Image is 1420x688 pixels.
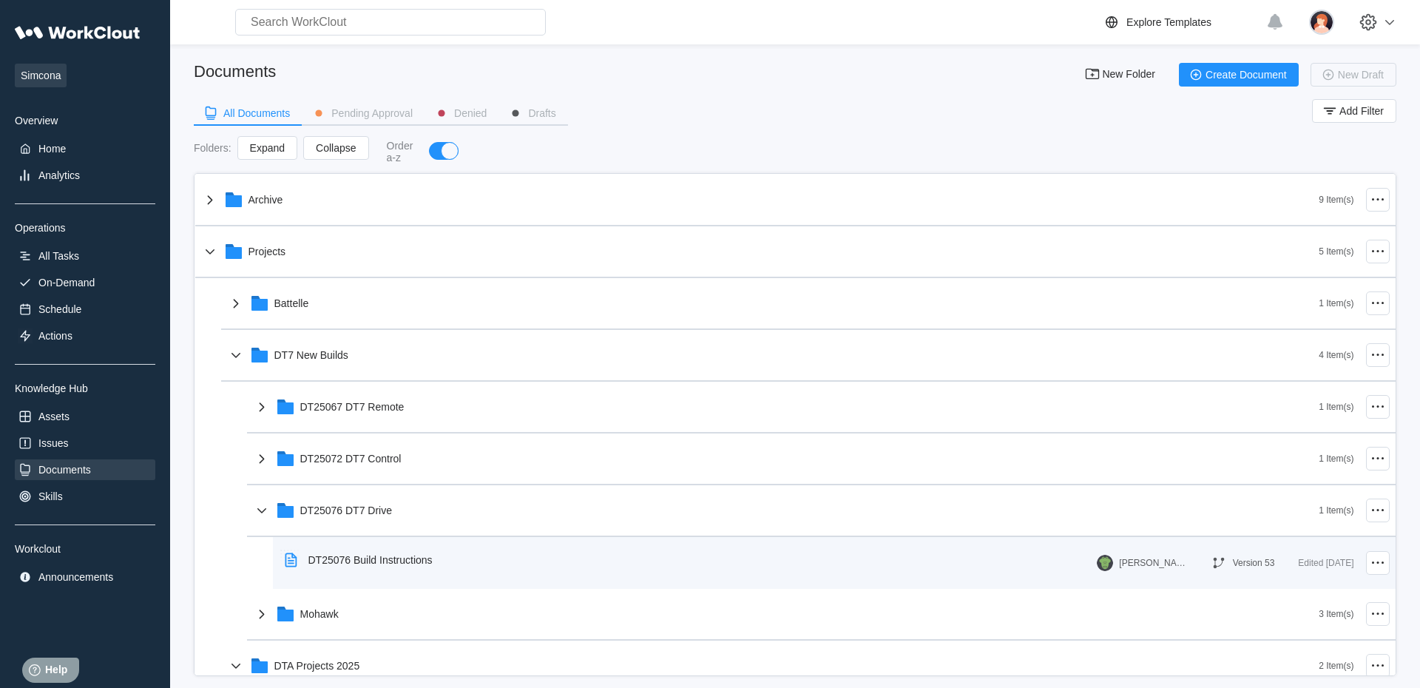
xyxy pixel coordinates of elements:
div: 1 Item(s) [1319,402,1353,412]
input: Search WorkClout [235,9,546,36]
div: Archive [248,194,283,206]
span: New Folder [1102,69,1155,81]
button: Drafts [498,102,567,124]
button: All Documents [194,102,302,124]
div: 1 Item(s) [1319,453,1353,464]
a: Analytics [15,165,155,186]
div: Battelle [274,297,309,309]
div: Skills [38,490,63,502]
div: Edited [DATE] [1298,554,1353,572]
span: Add Filter [1339,106,1384,116]
div: Mohawk [300,608,339,620]
div: Issues [38,437,68,449]
a: Documents [15,459,155,480]
div: 1 Item(s) [1319,298,1353,308]
div: DT25067 DT7 Remote [300,401,405,413]
div: Order a-z [387,140,415,163]
button: Add Filter [1312,99,1396,123]
div: Schedule [38,303,81,315]
div: Actions [38,330,72,342]
div: Documents [194,62,276,81]
div: Denied [454,108,487,118]
span: Expand [250,143,285,153]
a: Schedule [15,299,155,320]
span: New Draft [1338,70,1384,80]
a: Actions [15,326,155,346]
a: Assets [15,406,155,427]
div: 1 Item(s) [1319,505,1353,516]
div: Folders : [194,142,231,154]
img: user-2.png [1309,10,1334,35]
div: Overview [15,115,155,127]
div: 4 Item(s) [1319,350,1353,360]
button: Pending Approval [302,102,425,124]
div: Home [38,143,66,155]
div: DT25076 DT7 Drive [300,505,393,516]
div: 2 Item(s) [1319,661,1353,671]
button: New Folder [1075,63,1167,87]
div: Announcements [38,571,113,583]
div: On-Demand [38,277,95,289]
button: Create Document [1179,63,1299,87]
div: Assets [38,411,70,422]
button: Denied [425,102,498,124]
div: All Documents [223,108,290,118]
div: Operations [15,222,155,234]
a: Announcements [15,567,155,587]
div: 9 Item(s) [1319,195,1353,205]
div: Version 53 [1233,558,1275,568]
button: Collapse [303,136,368,160]
a: Home [15,138,155,159]
div: [PERSON_NAME] [1119,558,1186,568]
div: Workclout [15,543,155,555]
div: 3 Item(s) [1319,609,1353,619]
div: All Tasks [38,250,79,262]
div: Projects [248,246,286,257]
div: DT25072 DT7 Control [300,453,402,465]
button: New Draft [1311,63,1396,87]
div: Knowledge Hub [15,382,155,394]
div: Explore Templates [1126,16,1211,28]
a: Explore Templates [1103,13,1259,31]
div: Pending Approval [331,108,413,118]
span: Simcona [15,64,67,87]
div: Analytics [38,169,80,181]
a: All Tasks [15,246,155,266]
span: Create Document [1206,70,1287,80]
div: DT25076 Build Instructions [308,554,433,566]
button: Expand [237,136,297,160]
span: Collapse [316,143,356,153]
div: 5 Item(s) [1319,246,1353,257]
a: Issues [15,433,155,453]
div: Documents [38,464,91,476]
div: DT7 New Builds [274,349,348,361]
div: DTA Projects 2025 [274,660,360,672]
div: Drafts [528,108,555,118]
img: gator.png [1097,555,1113,571]
a: Skills [15,486,155,507]
a: On-Demand [15,272,155,293]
